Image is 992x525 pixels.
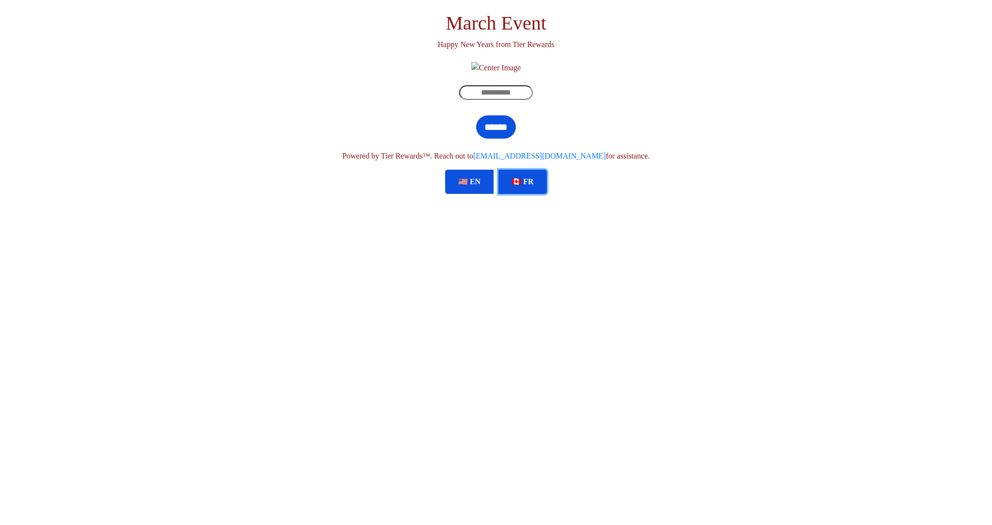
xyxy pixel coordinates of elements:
a: 🇺🇸 EN [445,170,494,194]
span: Powered by Tier Rewards™. Reach out to for assistance. [342,152,650,160]
a: 🇨🇦 FR [498,170,547,194]
a: [EMAIL_ADDRESS][DOMAIN_NAME] [473,152,606,160]
div: Language Selection [443,170,549,194]
p: Happy New Years from Tier Rewards [227,39,765,50]
h1: March Event [227,12,765,35]
img: Center Image [471,62,521,74]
